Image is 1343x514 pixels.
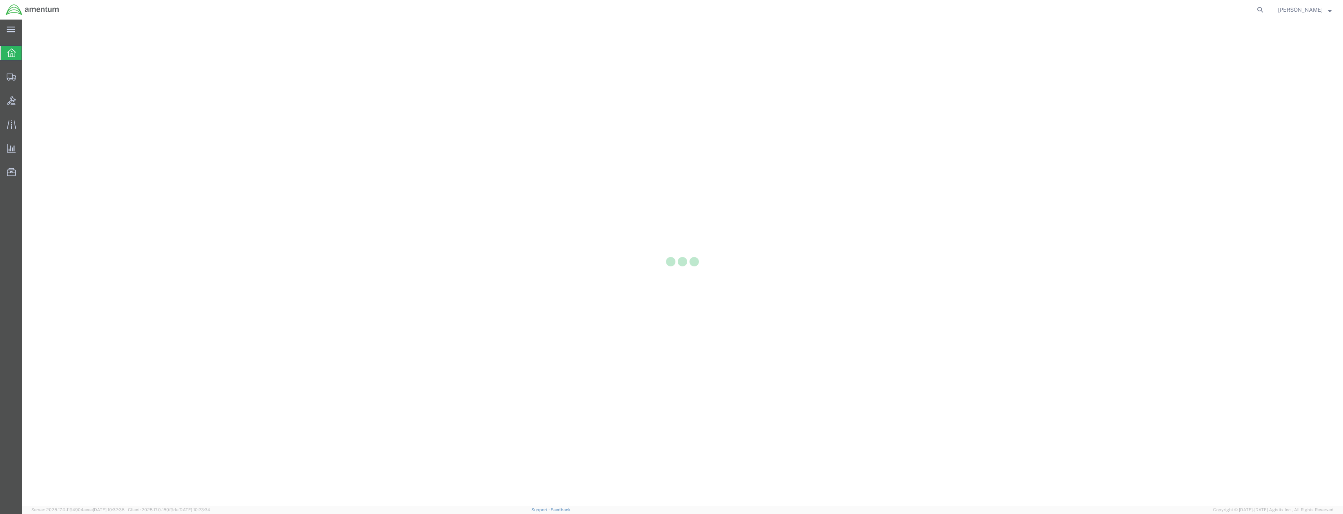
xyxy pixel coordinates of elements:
span: Client: 2025.17.0-159f9de [128,507,210,512]
span: Server: 2025.17.0-1194904eeae [31,507,124,512]
button: [PERSON_NAME] [1278,5,1332,14]
img: logo [5,4,59,16]
a: Support [531,507,551,512]
span: [DATE] 10:23:34 [178,507,210,512]
span: Joe Ricklefs [1278,5,1323,14]
a: Feedback [551,507,571,512]
span: [DATE] 10:32:38 [93,507,124,512]
span: Copyright © [DATE]-[DATE] Agistix Inc., All Rights Reserved [1213,507,1334,513]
